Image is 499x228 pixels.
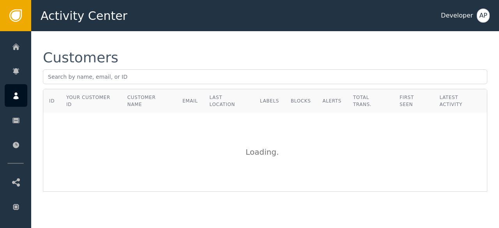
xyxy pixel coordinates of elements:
[291,97,311,104] div: Blocks
[439,94,481,108] div: Latest Activity
[400,94,428,108] div: First Seen
[209,94,248,108] div: Last Location
[260,97,279,104] div: Labels
[246,146,285,158] div: Loading .
[127,94,171,108] div: Customer Name
[43,51,119,65] div: Customers
[322,97,342,104] div: Alerts
[182,97,198,104] div: Email
[49,97,55,104] div: ID
[66,94,116,108] div: Your Customer ID
[41,7,127,25] span: Activity Center
[353,94,388,108] div: Total Trans.
[43,69,487,84] input: Search by name, email, or ID
[441,11,473,20] div: Developer
[477,9,490,23] button: AP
